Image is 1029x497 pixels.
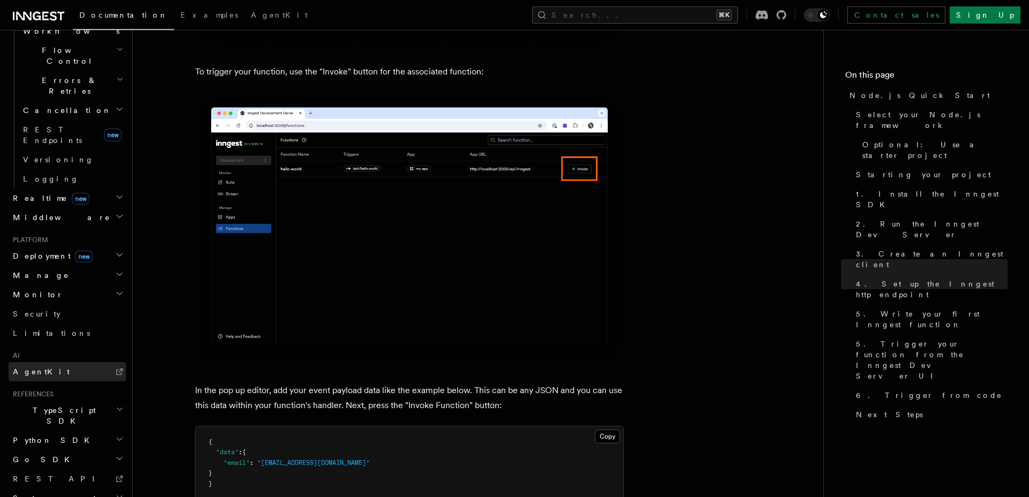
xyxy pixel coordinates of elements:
span: REST API [13,475,104,483]
span: } [208,469,212,477]
span: References [9,390,54,398]
span: Examples [181,11,238,19]
button: Go SDK [9,450,126,469]
a: AgentKit [244,3,314,29]
span: 6. Trigger from code [856,390,1002,401]
a: Sign Up [950,6,1020,24]
a: Next Steps [852,405,1008,424]
span: new [75,251,93,262]
span: Errors & Retries [19,75,116,96]
span: new [72,193,90,205]
span: TypeScript SDK [9,405,116,426]
span: { [208,438,212,446]
button: Realtimenew [9,189,126,208]
span: "email" [223,459,250,466]
a: AgentKit [9,362,126,381]
span: Security [13,310,61,318]
span: Logging [23,175,79,183]
span: 2. Run the Inngest Dev Server [856,219,1008,240]
span: Optional: Use a starter project [862,139,1008,161]
button: Flow Control [19,41,126,71]
button: TypeScript SDK [9,401,126,431]
a: Versioning [19,150,126,169]
span: Starting your project [856,169,991,180]
button: Monitor [9,285,126,304]
span: Select your Node.js framework [856,109,1008,131]
button: Errors & Retries [19,71,126,101]
span: Platform [9,236,48,244]
a: Examples [174,3,244,29]
button: Cancellation [19,101,126,120]
p: In the pop up editor, add your event payload data like the example below. This can be any JSON an... [195,383,624,413]
span: { [242,448,246,456]
a: Logging [19,169,126,189]
a: 5. Write your first Inngest function [852,304,1008,334]
span: : [250,459,253,466]
button: Python SDK [9,431,126,450]
kbd: ⌘K [717,10,732,20]
span: Cancellation [19,105,111,116]
span: Limitations [13,329,90,337]
span: AgentKit [251,11,308,19]
span: Flow Control [19,45,116,66]
span: Realtime [9,193,90,204]
span: REST Endpoints [23,125,82,145]
a: Select your Node.js framework [852,105,1008,135]
a: Optional: Use a starter project [858,135,1008,165]
span: "[EMAIL_ADDRESS][DOMAIN_NAME]" [257,459,370,466]
a: 6. Trigger from code [852,386,1008,405]
a: REST Endpointsnew [19,120,126,150]
span: 5. Trigger your function from the Inngest Dev Server UI [856,338,1008,381]
a: Security [9,304,126,323]
a: 5. Trigger your function from the Inngest Dev Server UI [852,334,1008,386]
img: Inngest Dev Server web interface's functions tab with the invoke button highlighted [195,96,624,366]
span: : [238,448,242,456]
span: Node.js Quick Start [849,90,990,101]
h4: On this page [845,69,1008,86]
button: Copy [595,430,620,443]
a: Starting your project [852,165,1008,184]
a: Contact sales [847,6,945,24]
span: "data" [216,448,238,456]
a: 2. Run the Inngest Dev Server [852,214,1008,244]
a: 1. Install the Inngest SDK [852,184,1008,214]
span: Python SDK [9,435,96,446]
span: } [208,480,212,487]
span: new [104,129,122,141]
span: Manage [9,270,69,281]
span: Middleware [9,212,110,223]
span: 5. Write your first Inngest function [856,308,1008,330]
a: 4. Set up the Inngest http endpoint [852,274,1008,304]
button: Manage [9,266,126,285]
span: AI [9,351,20,360]
span: Monitor [9,289,63,300]
span: Next Steps [856,409,923,420]
span: 4. Set up the Inngest http endpoint [856,278,1008,300]
p: To trigger your function, use the "Invoke" button for the associated function: [195,64,624,79]
a: 3. Create an Inngest client [852,244,1008,274]
span: Deployment [9,251,93,261]
button: Deploymentnew [9,246,126,266]
button: Toggle dark mode [804,9,830,21]
span: Go SDK [9,454,76,465]
span: Documentation [79,11,168,19]
button: Search...⌘K [532,6,738,24]
a: REST API [9,469,126,488]
span: 1. Install the Inngest SDK [856,189,1008,210]
span: AgentKit [13,367,70,376]
button: Middleware [9,208,126,227]
a: Limitations [9,323,126,343]
a: Documentation [73,3,174,30]
span: 3. Create an Inngest client [856,248,1008,270]
a: Node.js Quick Start [845,86,1008,105]
span: Versioning [23,155,94,164]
